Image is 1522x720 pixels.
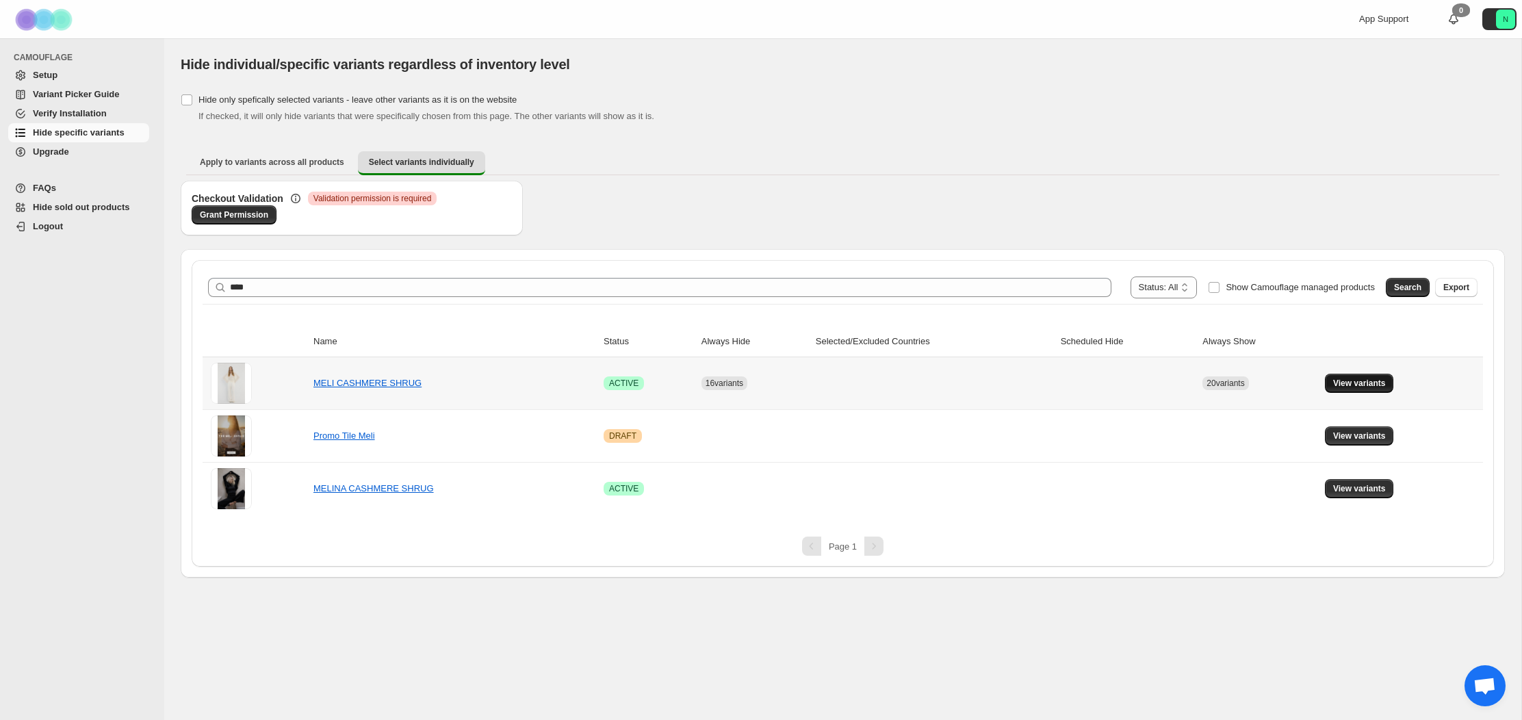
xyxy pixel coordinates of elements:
a: Upgrade [8,142,149,162]
span: ACTIVE [609,483,639,494]
th: Selected/Excluded Countries [812,326,1057,357]
button: Avatar with initials N [1482,8,1517,30]
a: FAQs [8,179,149,198]
a: Grant Permission [192,205,276,224]
span: Setup [33,70,57,80]
span: View variants [1333,378,1386,389]
span: Hide specific variants [33,127,125,138]
span: App Support [1359,14,1408,24]
span: View variants [1333,430,1386,441]
h3: Checkout Validation [192,192,283,205]
span: Variant Picker Guide [33,89,119,99]
th: Name [309,326,599,357]
th: Scheduled Hide [1057,326,1199,357]
span: Validation permission is required [313,193,432,204]
span: Verify Installation [33,108,107,118]
th: Always Show [1198,326,1321,357]
th: Always Hide [697,326,812,357]
button: View variants [1325,426,1394,446]
nav: Pagination [203,537,1483,556]
a: MELINA CASHMERE SHRUG [313,483,434,493]
span: CAMOUFLAGE [14,52,155,63]
text: N [1503,15,1508,23]
span: Hide sold out products [33,202,130,212]
span: Upgrade [33,146,69,157]
div: Select variants individually [181,181,1505,578]
button: Select variants individually [358,151,485,175]
span: Hide individual/specific variants regardless of inventory level [181,57,570,72]
button: View variants [1325,374,1394,393]
span: View variants [1333,483,1386,494]
a: Variant Picker Guide [8,85,149,104]
span: Select variants individually [369,157,474,168]
a: Setup [8,66,149,85]
a: Verify Installation [8,104,149,123]
button: View variants [1325,479,1394,498]
div: 0 [1452,3,1470,17]
th: Status [599,326,697,357]
a: Logout [8,217,149,236]
span: Page 1 [829,541,857,552]
a: MELI CASHMERE SHRUG [313,378,422,388]
div: Open chat [1465,665,1506,706]
span: Hide only spefically selected variants - leave other variants as it is on the website [198,94,517,105]
a: Hide sold out products [8,198,149,217]
span: FAQs [33,183,56,193]
span: ACTIVE [609,378,639,389]
a: Hide specific variants [8,123,149,142]
span: Grant Permission [200,209,268,220]
span: Show Camouflage managed products [1226,282,1375,292]
span: DRAFT [609,430,636,441]
span: 16 variants [706,378,743,388]
span: Apply to variants across all products [200,157,344,168]
span: Export [1443,282,1469,293]
span: 20 variants [1207,378,1244,388]
span: Search [1394,282,1421,293]
button: Apply to variants across all products [189,151,355,173]
button: Export [1435,278,1478,297]
img: Camouflage [11,1,79,38]
span: If checked, it will only hide variants that were specifically chosen from this page. The other va... [198,111,654,121]
a: 0 [1447,12,1460,26]
a: Promo Tile Meli [313,430,375,441]
span: Avatar with initials N [1496,10,1515,29]
span: Logout [33,221,63,231]
button: Search [1386,278,1430,297]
